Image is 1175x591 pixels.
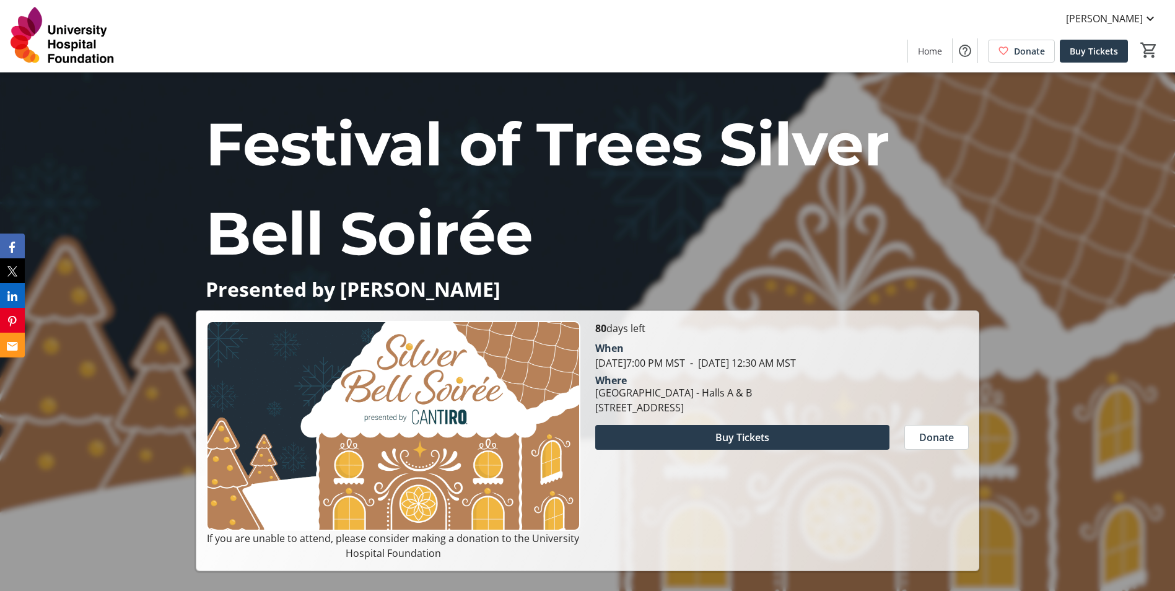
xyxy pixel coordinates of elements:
span: [DATE] 12:30 AM MST [685,356,796,370]
div: [STREET_ADDRESS] [595,400,752,415]
a: Buy Tickets [1060,40,1128,63]
button: Buy Tickets [595,425,889,450]
div: [GEOGRAPHIC_DATA] - Halls A & B [595,385,752,400]
span: - [685,356,698,370]
p: days left [595,321,969,336]
span: Buy Tickets [715,430,769,445]
button: [PERSON_NAME] [1056,9,1168,28]
p: If you are unable to attend, please consider making a donation to the University Hospital Foundation [206,531,580,561]
span: [PERSON_NAME] [1066,11,1143,26]
span: 80 [595,322,606,335]
span: Festival of Trees Silver Bell Soirée [206,108,889,269]
a: Donate [988,40,1055,63]
a: Home [908,40,952,63]
img: Campaign CTA Media Photo [206,321,580,531]
div: Where [595,375,627,385]
div: When [595,341,624,356]
span: Donate [1014,45,1045,58]
button: Donate [904,425,969,450]
button: Cart [1138,39,1160,61]
img: University Hospital Foundation's Logo [7,5,118,67]
button: Help [953,38,977,63]
span: Donate [919,430,954,445]
p: Presented by [PERSON_NAME] [206,278,969,300]
span: Buy Tickets [1070,45,1118,58]
span: [DATE] 7:00 PM MST [595,356,685,370]
span: Home [918,45,942,58]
